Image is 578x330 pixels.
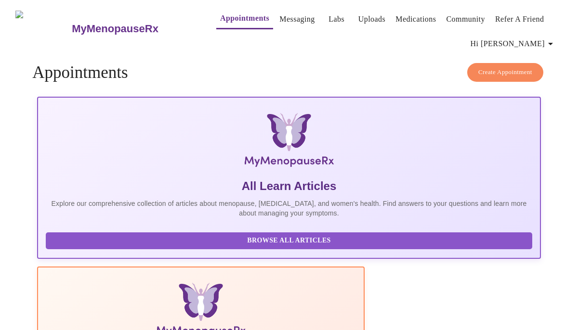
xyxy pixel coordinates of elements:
button: Messaging [276,10,318,29]
a: Browse All Articles [46,236,535,244]
h4: Appointments [32,63,546,82]
a: Community [446,13,485,26]
button: Appointments [216,9,273,29]
button: Refer a Friend [491,10,548,29]
h3: MyMenopauseRx [72,23,158,35]
span: Hi [PERSON_NAME] [471,37,556,51]
img: MyMenopauseRx Logo [15,11,71,47]
button: Community [442,10,489,29]
button: Uploads [355,10,390,29]
a: Messaging [279,13,315,26]
span: Browse All Articles [55,235,523,247]
a: Labs [328,13,344,26]
button: Browse All Articles [46,232,532,249]
a: Appointments [220,12,269,25]
h5: All Learn Articles [46,178,532,194]
button: Hi [PERSON_NAME] [467,34,560,53]
button: Labs [321,10,352,29]
span: Create Appointment [478,67,532,78]
button: Medications [392,10,440,29]
p: Explore our comprehensive collection of articles about menopause, [MEDICAL_DATA], and women's hea... [46,199,532,218]
button: Create Appointment [467,63,543,82]
a: Refer a Friend [495,13,544,26]
a: Uploads [358,13,386,26]
a: Medications [395,13,436,26]
a: MyMenopauseRx [71,12,197,46]
img: MyMenopauseRx Logo [121,113,457,171]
